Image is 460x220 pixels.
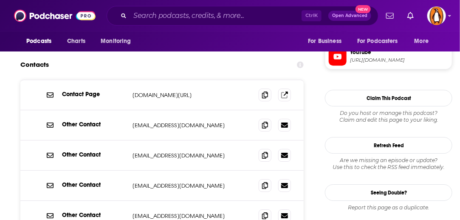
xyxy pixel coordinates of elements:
[404,9,417,23] a: Show notifications dropdown
[302,33,352,49] button: open menu
[62,181,126,189] p: Other Contact
[133,182,245,189] p: [EMAIL_ADDRESS][DOMAIN_NAME]
[308,35,341,47] span: For Business
[95,33,142,49] button: open menu
[350,57,449,63] span: https://www.youtube.com/@samharrisorg
[415,35,429,47] span: More
[62,91,126,98] p: Contact Page
[20,33,62,49] button: open menu
[325,184,452,201] a: Seeing Double?
[62,121,126,128] p: Other Contact
[350,49,449,56] span: YouTube
[130,9,302,23] input: Search podcasts, credits, & more...
[427,6,446,25] span: Logged in as penguin_portfolio
[26,35,51,47] span: Podcasts
[325,137,452,154] button: Refresh Feed
[328,11,371,21] button: Open AdvancedNew
[409,33,440,49] button: open menu
[133,91,245,99] p: [DOMAIN_NAME][URL]
[325,110,452,117] span: Do you host or manage this podcast?
[133,212,245,220] p: [EMAIL_ADDRESS][DOMAIN_NAME]
[62,211,126,219] p: Other Contact
[356,5,371,13] span: New
[427,6,446,25] img: User Profile
[302,10,322,21] span: Ctrl K
[325,204,452,211] div: Report this page as a duplicate.
[332,14,367,18] span: Open Advanced
[352,33,410,49] button: open menu
[101,35,131,47] span: Monitoring
[14,8,96,24] img: Podchaser - Follow, Share and Rate Podcasts
[67,35,85,47] span: Charts
[20,57,49,73] h2: Contacts
[133,122,245,129] p: [EMAIL_ADDRESS][DOMAIN_NAME]
[329,48,449,66] a: YouTube[URL][DOMAIN_NAME]
[325,110,452,123] div: Claim and edit this page to your liking.
[107,6,378,26] div: Search podcasts, credits, & more...
[357,35,398,47] span: For Podcasters
[325,90,452,106] button: Claim This Podcast
[383,9,397,23] a: Show notifications dropdown
[62,151,126,158] p: Other Contact
[427,6,446,25] button: Show profile menu
[133,152,245,159] p: [EMAIL_ADDRESS][DOMAIN_NAME]
[62,33,90,49] a: Charts
[325,157,452,171] div: Are we missing an episode or update? Use this to check the RSS feed immediately.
